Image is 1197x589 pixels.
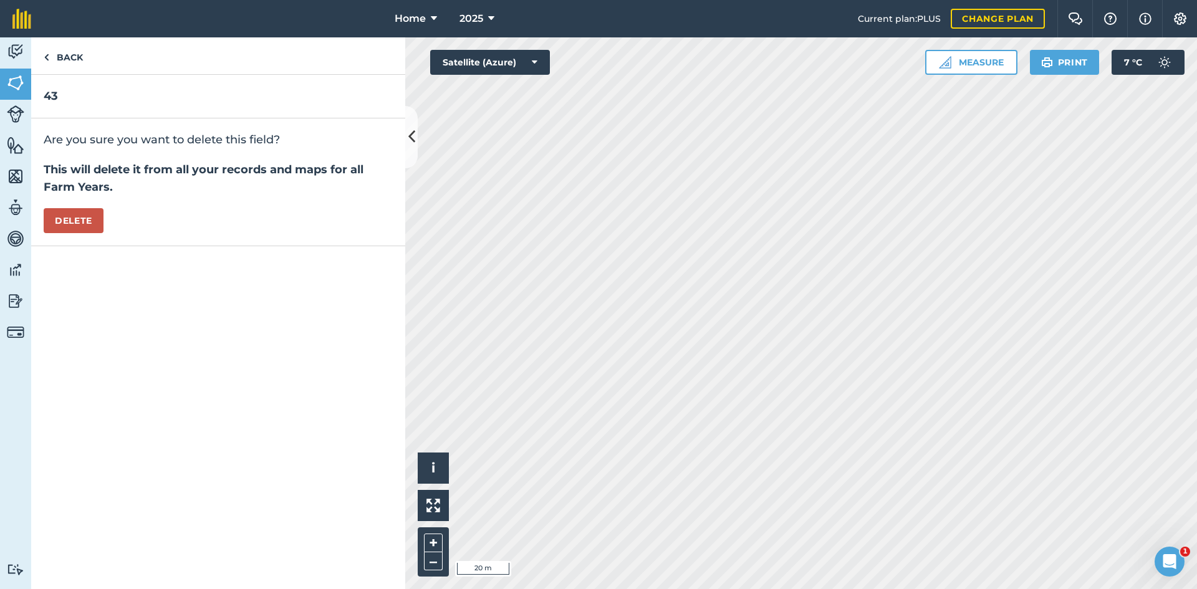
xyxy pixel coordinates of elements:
button: i [418,453,449,484]
span: Home [395,11,426,26]
iframe: Intercom live chat [1155,547,1185,577]
button: Measure [925,50,1017,75]
img: svg+xml;base64,PD94bWwgdmVyc2lvbj0iMS4wIiBlbmNvZGluZz0idXRmLTgiPz4KPCEtLSBHZW5lcmF0b3I6IEFkb2JlIE... [7,563,24,575]
p: Are you sure you want to delete this field? [44,131,393,148]
span: 7 ° C [1124,50,1142,75]
button: Print [1030,50,1100,75]
a: Change plan [951,9,1045,29]
strong: This will delete it from all your records and maps for all Farm Years. [44,163,363,194]
img: svg+xml;base64,PD94bWwgdmVyc2lvbj0iMS4wIiBlbmNvZGluZz0idXRmLTgiPz4KPCEtLSBHZW5lcmF0b3I6IEFkb2JlIE... [7,42,24,61]
img: svg+xml;base64,PHN2ZyB4bWxucz0iaHR0cDovL3d3dy53My5vcmcvMjAwMC9zdmciIHdpZHRoPSIxNyIgaGVpZ2h0PSIxNy... [1139,11,1151,26]
h2: 43 [44,87,393,105]
button: Delete [44,208,103,233]
img: svg+xml;base64,PHN2ZyB4bWxucz0iaHR0cDovL3d3dy53My5vcmcvMjAwMC9zdmciIHdpZHRoPSI5IiBoZWlnaHQ9IjI0Ii... [44,50,49,65]
button: + [424,534,443,552]
span: 1 [1180,547,1190,557]
a: Back [31,37,95,74]
img: Two speech bubbles overlapping with the left bubble in the forefront [1068,12,1083,25]
img: svg+xml;base64,PD94bWwgdmVyc2lvbj0iMS4wIiBlbmNvZGluZz0idXRmLTgiPz4KPCEtLSBHZW5lcmF0b3I6IEFkb2JlIE... [7,323,24,341]
span: Current plan : PLUS [858,12,941,26]
button: – [424,552,443,570]
img: Ruler icon [939,56,951,69]
img: svg+xml;base64,PHN2ZyB4bWxucz0iaHR0cDovL3d3dy53My5vcmcvMjAwMC9zdmciIHdpZHRoPSI1NiIgaGVpZ2h0PSI2MC... [7,167,24,186]
button: Satellite (Azure) [430,50,550,75]
img: A question mark icon [1103,12,1118,25]
span: 2025 [459,11,483,26]
img: fieldmargin Logo [12,9,31,29]
img: Four arrows, one pointing top left, one top right, one bottom right and the last bottom left [426,499,440,512]
img: svg+xml;base64,PHN2ZyB4bWxucz0iaHR0cDovL3d3dy53My5vcmcvMjAwMC9zdmciIHdpZHRoPSIxOSIgaGVpZ2h0PSIyNC... [1041,55,1053,70]
img: svg+xml;base64,PD94bWwgdmVyc2lvbj0iMS4wIiBlbmNvZGluZz0idXRmLTgiPz4KPCEtLSBHZW5lcmF0b3I6IEFkb2JlIE... [7,261,24,279]
img: svg+xml;base64,PHN2ZyB4bWxucz0iaHR0cDovL3d3dy53My5vcmcvMjAwMC9zdmciIHdpZHRoPSI1NiIgaGVpZ2h0PSI2MC... [7,136,24,155]
img: svg+xml;base64,PD94bWwgdmVyc2lvbj0iMS4wIiBlbmNvZGluZz0idXRmLTgiPz4KPCEtLSBHZW5lcmF0b3I6IEFkb2JlIE... [7,229,24,248]
span: i [431,460,435,476]
img: svg+xml;base64,PD94bWwgdmVyc2lvbj0iMS4wIiBlbmNvZGluZz0idXRmLTgiPz4KPCEtLSBHZW5lcmF0b3I6IEFkb2JlIE... [7,198,24,217]
img: svg+xml;base64,PD94bWwgdmVyc2lvbj0iMS4wIiBlbmNvZGluZz0idXRmLTgiPz4KPCEtLSBHZW5lcmF0b3I6IEFkb2JlIE... [1152,50,1177,75]
img: svg+xml;base64,PD94bWwgdmVyc2lvbj0iMS4wIiBlbmNvZGluZz0idXRmLTgiPz4KPCEtLSBHZW5lcmF0b3I6IEFkb2JlIE... [7,292,24,310]
img: svg+xml;base64,PHN2ZyB4bWxucz0iaHR0cDovL3d3dy53My5vcmcvMjAwMC9zdmciIHdpZHRoPSI1NiIgaGVpZ2h0PSI2MC... [7,74,24,92]
img: svg+xml;base64,PD94bWwgdmVyc2lvbj0iMS4wIiBlbmNvZGluZz0idXRmLTgiPz4KPCEtLSBHZW5lcmF0b3I6IEFkb2JlIE... [7,105,24,123]
img: A cog icon [1173,12,1188,25]
button: 7 °C [1112,50,1185,75]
